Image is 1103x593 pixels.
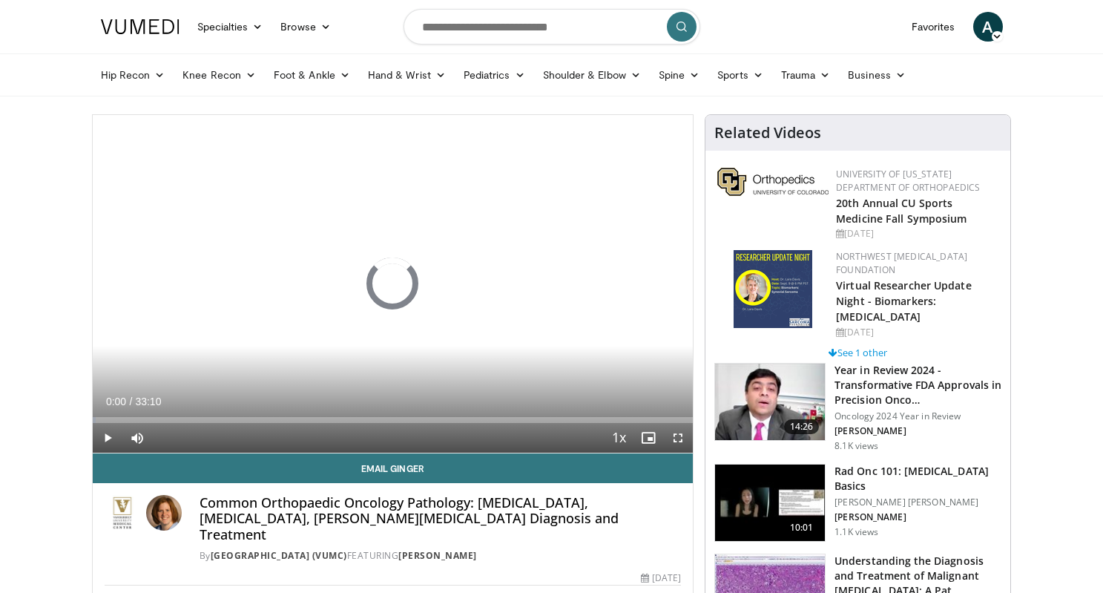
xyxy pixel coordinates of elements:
span: 33:10 [135,396,161,407]
a: Spine [650,60,708,90]
div: [DATE] [641,571,681,585]
img: Vanderbilt University Medical Center (VUMC) [105,495,140,531]
p: 8.1K views [834,440,878,452]
a: 10:01 Rad Onc 101: [MEDICAL_DATA] Basics [PERSON_NAME] [PERSON_NAME] [PERSON_NAME] 1.1K views [714,464,1001,543]
img: aee802ce-c4cb-403d-b093-d98594b3404c.150x105_q85_crop-smart_upscale.jpg [715,465,825,542]
a: See 1 other [829,346,887,359]
p: [PERSON_NAME] [834,425,1001,437]
button: Play [93,423,122,453]
button: Mute [122,423,152,453]
a: Sports [708,60,772,90]
p: 1.1K views [834,526,878,538]
a: Shoulder & Elbow [534,60,650,90]
a: Browse [271,12,340,42]
span: / [130,396,133,407]
a: Hand & Wrist [359,60,455,90]
div: By FEATURING [200,549,682,563]
h4: Common Orthopaedic Oncology Pathology: [MEDICAL_DATA], [MEDICAL_DATA], [PERSON_NAME][MEDICAL_DATA... [200,495,682,543]
button: Enable picture-in-picture mode [633,423,663,453]
div: [DATE] [836,326,998,339]
img: VuMedi Logo [101,19,180,34]
p: Oncology 2024 Year in Review [834,410,1001,422]
a: Virtual Researcher Update Night - Biomarkers: [MEDICAL_DATA] [836,278,972,324]
a: 20th Annual CU Sports Medicine Fall Symposium [836,196,967,226]
a: [PERSON_NAME] [398,549,477,562]
a: Knee Recon [174,60,265,90]
h3: Rad Onc 101: [MEDICAL_DATA] Basics [834,464,1001,494]
h4: Related Videos [714,124,821,142]
a: Northwest [MEDICAL_DATA] Foundation [836,250,967,276]
a: A [973,12,1003,42]
p: [PERSON_NAME] [834,511,1001,523]
img: 22cacae0-80e8-46c7-b946-25cff5e656fa.150x105_q85_crop-smart_upscale.jpg [715,364,825,441]
span: 0:00 [106,396,126,407]
button: Fullscreen [663,423,693,453]
a: Pediatrics [455,60,534,90]
a: Hip Recon [92,60,174,90]
img: Avatar [146,495,182,531]
img: 355603a8-37da-49b6-856f-e00d7e9307d3.png.150x105_q85_autocrop_double_scale_upscale_version-0.2.png [717,168,829,196]
a: Specialties [188,12,272,42]
h3: Year in Review 2024 - Transformative FDA Approvals in Precision Onco… [834,363,1001,407]
span: 14:26 [784,419,820,434]
a: University of [US_STATE] Department of Orthopaedics [836,168,980,194]
a: Foot & Ankle [265,60,359,90]
span: 10:01 [784,520,820,535]
a: Business [839,60,915,90]
div: Progress Bar [93,417,694,423]
video-js: Video Player [93,115,694,453]
a: 14:26 Year in Review 2024 - Transformative FDA Approvals in Precision Onco… Oncology 2024 Year in... [714,363,1001,452]
a: [GEOGRAPHIC_DATA] (VUMC) [211,549,347,562]
a: Email Ginger [93,453,694,483]
p: [PERSON_NAME] [PERSON_NAME] [834,497,1001,508]
div: [DATE] [836,227,998,240]
img: 15bc000e-3a55-4f6c-8e8a-37ec86489656.png.150x105_q85_autocrop_double_scale_upscale_version-0.2.png [734,250,812,328]
a: Trauma [772,60,840,90]
input: Search topics, interventions [404,9,700,45]
a: Favorites [903,12,964,42]
button: Playback Rate [604,423,633,453]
